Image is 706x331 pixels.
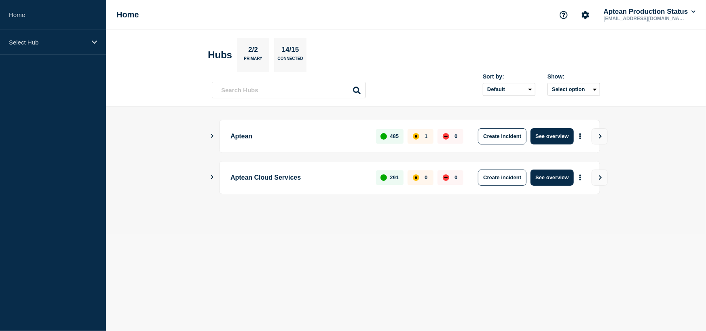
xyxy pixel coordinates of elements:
p: 291 [390,174,399,180]
p: 14/15 [279,46,302,56]
button: See overview [531,170,573,186]
button: See overview [531,128,573,144]
button: Show Connected Hubs [210,133,214,139]
select: Sort by [483,83,535,96]
div: Sort by: [483,73,535,80]
p: 0 [454,133,457,139]
div: affected [413,174,419,181]
button: Create incident [478,128,526,144]
input: Search Hubs [212,82,366,98]
p: 485 [390,133,399,139]
div: Show: [547,73,600,80]
button: Support [555,6,572,23]
h1: Home [116,10,139,19]
div: down [443,133,449,140]
p: 2/2 [245,46,261,56]
button: Select option [547,83,600,96]
p: [EMAIL_ADDRESS][DOMAIN_NAME] [602,16,686,21]
p: 0 [425,174,427,180]
div: down [443,174,449,181]
button: View [592,128,608,144]
button: Account settings [577,6,594,23]
button: Aptean Production Status [602,8,697,16]
p: Connected [277,56,303,65]
button: Show Connected Hubs [210,174,214,180]
p: 0 [454,174,457,180]
p: Aptean [230,128,367,144]
p: Select Hub [9,39,87,46]
p: Primary [244,56,262,65]
button: More actions [575,170,586,185]
div: up [380,174,387,181]
p: Aptean Cloud Services [230,170,367,186]
button: Create incident [478,170,526,186]
button: More actions [575,129,586,144]
h2: Hubs [208,49,232,61]
div: affected [413,133,419,140]
p: 1 [425,133,427,139]
button: View [592,170,608,186]
div: up [380,133,387,140]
